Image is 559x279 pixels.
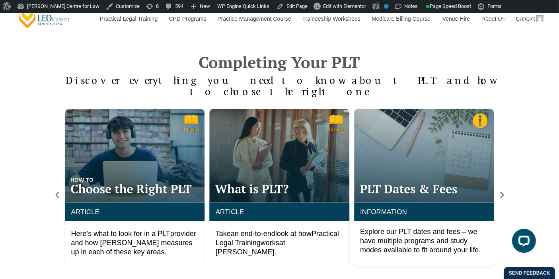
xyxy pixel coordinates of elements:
[64,109,205,267] div: 3 / 6
[216,230,339,247] span: Practical Legal Training
[209,109,350,267] div: 4 / 6
[216,230,231,238] span: Take
[170,230,196,238] span: provider
[261,239,279,247] span: works
[506,226,539,259] iframe: LiveChat chat widget
[360,208,407,216] a: INFORMATION
[323,3,366,9] span: Edit with Elementor
[360,228,460,236] span: Explore our PLT dates and fees
[66,74,493,98] span: Discover everything you need to know about PLT and how to choose the right one
[163,2,211,36] a: CPD Programs
[216,208,244,216] a: ARTICLE
[477,13,547,25] a: Howdy,
[384,4,389,9] div: No index
[71,239,192,256] span: and how [PERSON_NAME] measures up in each of these key areas.
[216,239,285,256] span: at [PERSON_NAME].
[212,2,296,36] a: Practice Management Course
[436,2,476,36] a: Venue Hire
[18,6,71,29] a: [PERSON_NAME] Centre for Law
[94,2,163,36] a: Practical Legal Training
[71,230,170,238] span: Here’s what to look for in a PLT
[53,54,506,70] h2: Completing Your PLT
[275,230,312,238] span: look at how
[360,228,481,254] span: – we have multiple programs and study modes available to fit around your life.
[296,2,366,36] a: Traineeship Workshops
[476,2,510,36] a: About Us
[354,109,494,267] div: 5 / 6
[496,16,534,22] span: [PERSON_NAME]
[231,230,275,238] span: an end-to-end
[53,191,62,199] div: Previous slide
[366,2,436,36] a: Medicare Billing Course
[71,208,99,216] a: ARTICLE
[498,191,506,199] div: Next slide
